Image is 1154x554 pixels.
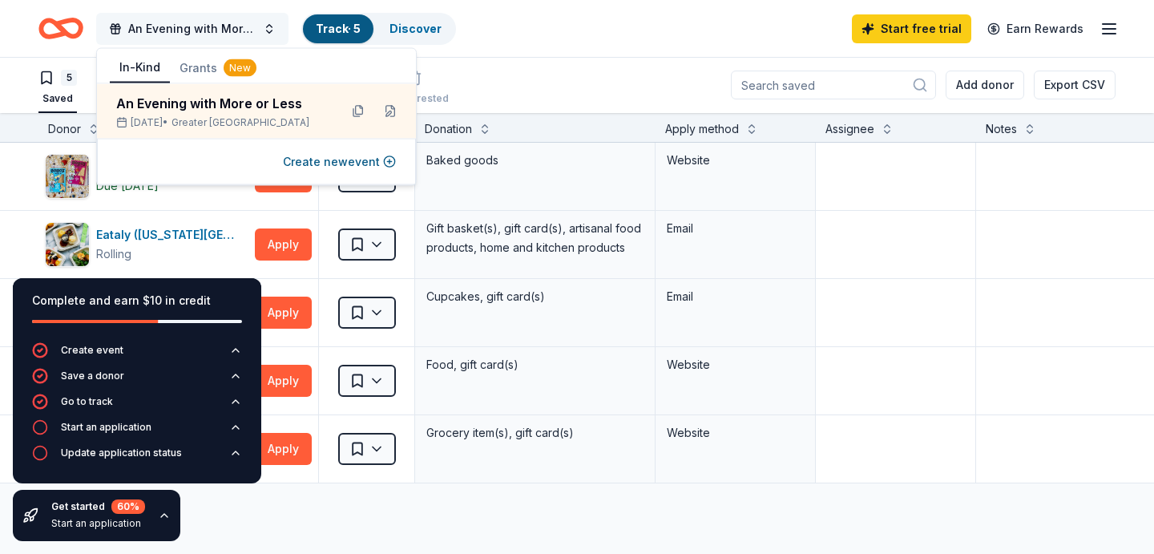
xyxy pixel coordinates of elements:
[61,344,123,357] div: Create event
[32,342,242,368] button: Create event
[667,355,804,374] div: Website
[32,445,242,471] button: Update application status
[255,365,312,397] button: Apply
[38,10,83,47] a: Home
[731,71,936,99] input: Search saved
[61,447,182,459] div: Update application status
[32,368,242,394] button: Save a donor
[32,291,242,310] div: Complete and earn $10 in credit
[425,285,645,308] div: Cupcakes, gift card(s)
[425,119,472,139] div: Donation
[978,14,1093,43] a: Earn Rewards
[51,499,145,514] div: Get started
[38,92,77,105] div: Saved
[825,119,874,139] div: Assignee
[61,370,124,382] div: Save a donor
[667,423,804,443] div: Website
[224,59,256,77] div: New
[425,217,645,259] div: Gift basket(s), gift card(s), artisanal food products, home and kitchen products
[425,354,645,376] div: Food, gift card(s)
[38,63,77,113] button: 5Saved
[46,155,89,198] img: Image for Bobo's Bakery
[110,53,170,83] button: In-Kind
[171,116,309,129] span: Greater [GEOGRAPHIC_DATA]
[116,116,326,129] div: [DATE] •
[667,219,804,238] div: Email
[45,222,248,267] button: Image for Eataly (New York City)Eataly ([US_STATE][GEOGRAPHIC_DATA])Rolling
[425,149,645,172] div: Baked goods
[946,71,1024,99] button: Add donor
[116,94,326,113] div: An Evening with More or Less
[128,19,256,38] span: An Evening with More or Less
[255,433,312,465] button: Apply
[61,421,151,434] div: Start an application
[96,225,248,245] div: Eataly ([US_STATE][GEOGRAPHIC_DATA])
[32,419,242,445] button: Start an application
[96,176,159,196] div: Due [DATE]
[255,297,312,329] button: Apply
[46,223,89,266] img: Image for Eataly (New York City)
[665,119,739,139] div: Apply method
[32,394,242,419] button: Go to track
[389,22,442,35] a: Discover
[51,517,145,530] div: Start an application
[45,154,248,199] button: Image for Bobo's Bakery[PERSON_NAME] BakeryDue [DATE]
[667,287,804,306] div: Email
[316,22,361,35] a: Track· 5
[283,152,396,172] button: Create newevent
[61,70,77,86] div: 5
[96,245,131,264] div: Rolling
[301,13,456,45] button: Track· 5Discover
[255,228,312,261] button: Apply
[852,14,971,43] a: Start free trial
[1034,71,1116,99] button: Export CSV
[111,499,145,514] div: 60 %
[48,119,81,139] div: Donor
[61,395,113,408] div: Go to track
[170,54,266,83] button: Grants
[425,422,645,444] div: Grocery item(s), gift card(s)
[96,13,288,45] button: An Evening with More or Less
[667,151,804,170] div: Website
[986,119,1017,139] div: Notes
